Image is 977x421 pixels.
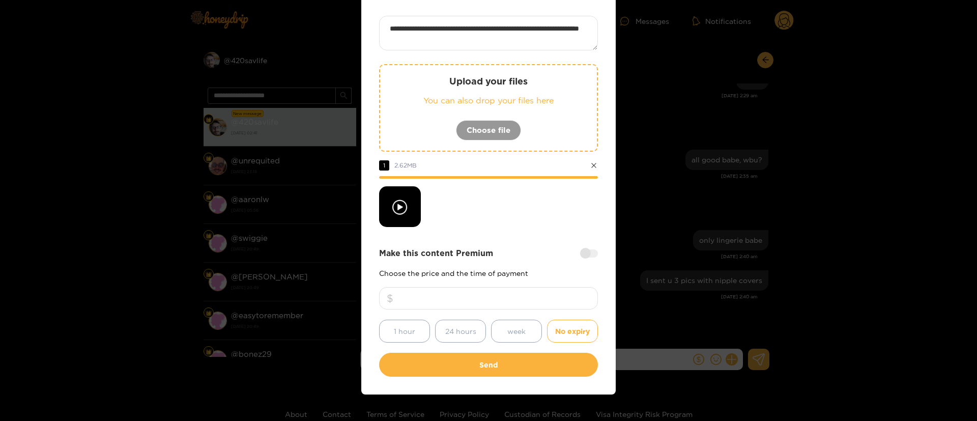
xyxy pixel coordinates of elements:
span: 1 [379,160,389,171]
p: Choose the price and the time of payment [379,269,598,277]
span: 24 hours [445,325,476,337]
button: Choose file [456,120,521,141]
p: You can also drop your files here [400,95,577,106]
p: Upload your files [400,75,577,87]
button: Send [379,353,598,377]
button: 24 hours [435,320,486,343]
strong: Make this content Premium [379,247,493,259]
button: No expiry [547,320,598,343]
span: No expiry [555,325,590,337]
span: week [507,325,526,337]
span: 2.62 MB [394,162,417,169]
button: 1 hour [379,320,430,343]
span: 1 hour [394,325,415,337]
button: week [491,320,542,343]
